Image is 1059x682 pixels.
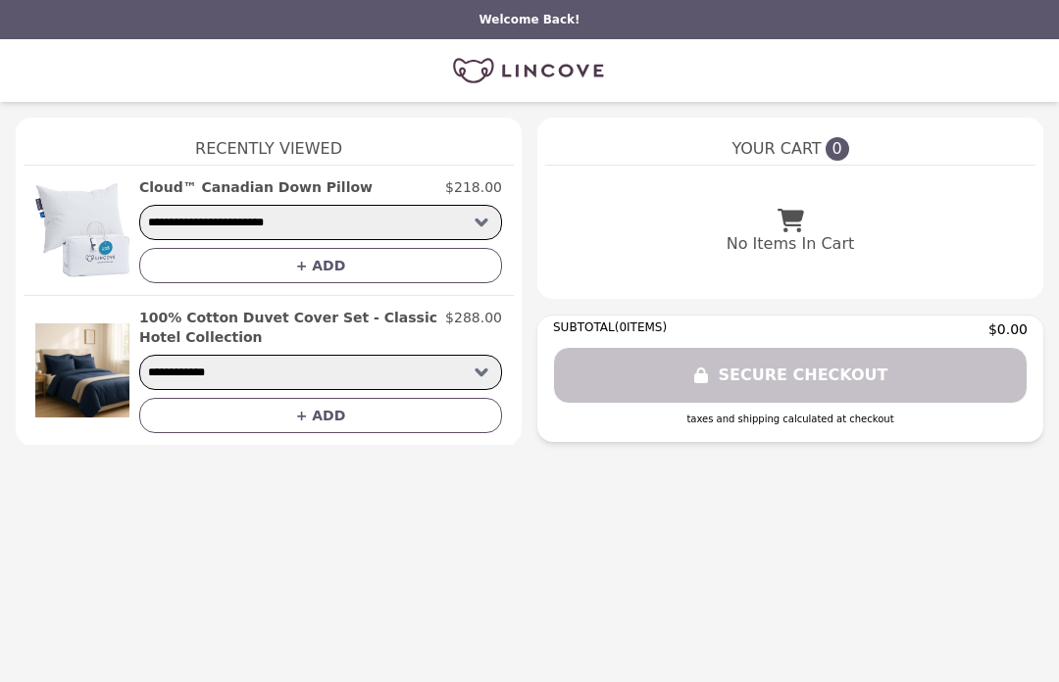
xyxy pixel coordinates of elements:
[139,308,437,347] h2: 100% Cotton Duvet Cover Set - Classic Hotel Collection
[553,320,615,334] span: SUBTOTAL
[826,137,849,161] span: 0
[445,308,502,347] p: $288.00
[445,177,502,197] p: $218.00
[139,177,373,197] h2: Cloud™ Canadian Down Pillow
[731,137,821,161] span: YOUR CART
[35,308,129,433] img: 100% Cotton Duvet Cover Set - Classic Hotel Collection
[35,177,129,283] img: Cloud™ Canadian Down Pillow
[988,319,1028,339] span: $0.00
[447,51,612,90] img: Brand Logo
[553,412,1028,426] div: taxes and shipping calculated at checkout
[139,398,502,433] button: + ADD
[24,118,514,165] h1: Recently Viewed
[139,248,502,283] button: + ADD
[727,232,854,256] p: No Items In Cart
[615,320,667,334] span: ( 0 ITEMS)
[12,12,1047,27] p: Welcome Back!
[139,355,502,390] select: Select a product variant
[139,205,502,240] select: Select a product variant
